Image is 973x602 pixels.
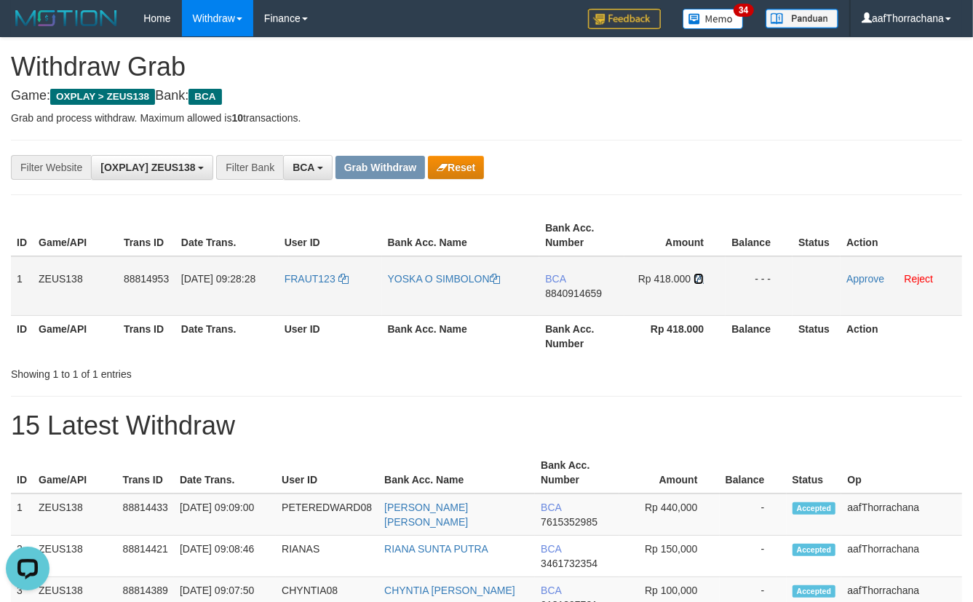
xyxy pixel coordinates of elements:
th: User ID [279,315,382,357]
td: - [720,536,787,577]
img: panduan.png [766,9,838,28]
th: Balance [726,315,793,357]
img: MOTION_logo.png [11,7,122,29]
td: 2 [11,536,33,577]
h1: Withdraw Grab [11,52,962,82]
a: Reject [905,273,934,285]
th: Game/API [33,215,118,256]
th: Bank Acc. Number [539,215,624,256]
span: Accepted [793,585,836,598]
span: OXPLAY > ZEUS138 [50,89,155,105]
span: BCA [293,162,314,173]
th: ID [11,315,33,357]
td: ZEUS138 [33,536,117,577]
span: BCA [541,585,561,596]
th: Bank Acc. Number [539,315,624,357]
th: Status [793,215,841,256]
td: 88814421 [117,536,174,577]
span: Accepted [793,502,836,515]
td: 1 [11,494,33,536]
td: - - - [726,256,793,316]
th: Trans ID [118,315,175,357]
a: Copy 418000 to clipboard [694,273,704,285]
td: 88814433 [117,494,174,536]
h4: Game: Bank: [11,89,962,103]
th: Date Trans. [175,315,279,357]
span: [DATE] 09:28:28 [181,273,255,285]
span: Accepted [793,544,836,556]
th: Amount [619,452,720,494]
td: Rp 440,000 [619,494,720,536]
button: Open LiveChat chat widget [6,6,49,49]
a: CHYNTIA [PERSON_NAME] [384,585,515,596]
span: Rp 418.000 [638,273,691,285]
span: BCA [188,89,221,105]
a: YOSKA O SIMBOLON [388,273,500,285]
th: User ID [279,215,382,256]
div: Filter Website [11,155,91,180]
td: 1 [11,256,33,316]
th: Action [841,315,962,357]
button: [OXPLAY] ZEUS138 [91,155,213,180]
button: Reset [428,156,484,179]
strong: 10 [231,112,243,124]
th: Op [841,452,962,494]
img: Button%20Memo.svg [683,9,744,29]
th: Action [841,215,962,256]
th: Game/API [33,452,117,494]
div: Filter Bank [216,155,283,180]
td: aafThorrachana [841,494,962,536]
a: [PERSON_NAME] [PERSON_NAME] [384,502,468,528]
td: PETEREDWARD08 [276,494,378,536]
span: Copy 7615352985 to clipboard [541,516,597,528]
span: 34 [734,4,753,17]
th: Balance [720,452,787,494]
th: Date Trans. [174,452,276,494]
span: BCA [545,273,565,285]
span: Copy 3461732354 to clipboard [541,558,597,569]
th: ID [11,215,33,256]
a: Approve [846,273,884,285]
th: ID [11,452,33,494]
span: FRAUT123 [285,273,335,285]
span: Copy 8840914659 to clipboard [545,288,602,299]
td: [DATE] 09:09:00 [174,494,276,536]
button: BCA [283,155,333,180]
th: Bank Acc. Number [535,452,619,494]
th: Rp 418.000 [624,315,726,357]
th: Game/API [33,315,118,357]
th: Bank Acc. Name [382,215,540,256]
img: Feedback.jpg [588,9,661,29]
th: Amount [624,215,726,256]
td: aafThorrachana [841,536,962,577]
th: Trans ID [118,215,175,256]
a: FRAUT123 [285,273,349,285]
td: [DATE] 09:08:46 [174,536,276,577]
span: 88814953 [124,273,169,285]
th: Balance [726,215,793,256]
th: User ID [276,452,378,494]
td: ZEUS138 [33,256,118,316]
th: Bank Acc. Name [382,315,540,357]
a: RIANA SUNTA PUTRA [384,543,488,555]
th: Status [793,315,841,357]
span: BCA [541,543,561,555]
button: Grab Withdraw [335,156,425,179]
td: RIANAS [276,536,378,577]
th: Status [787,452,842,494]
th: Trans ID [117,452,174,494]
td: - [720,494,787,536]
th: Date Trans. [175,215,279,256]
h1: 15 Latest Withdraw [11,411,962,440]
p: Grab and process withdraw. Maximum allowed is transactions. [11,111,962,125]
th: Bank Acc. Name [378,452,535,494]
span: BCA [541,502,561,513]
div: Showing 1 to 1 of 1 entries [11,361,394,381]
td: ZEUS138 [33,494,117,536]
span: [OXPLAY] ZEUS138 [100,162,195,173]
td: Rp 150,000 [619,536,720,577]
